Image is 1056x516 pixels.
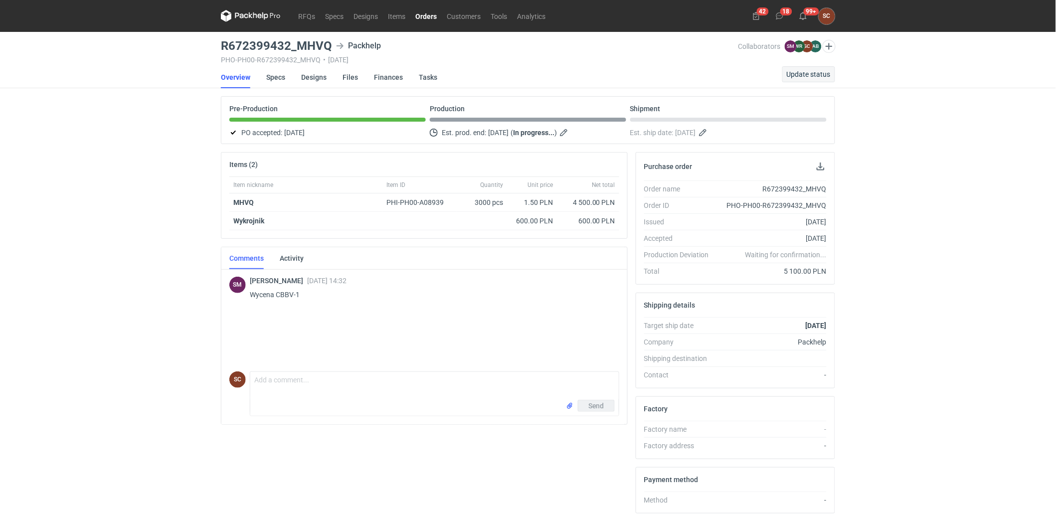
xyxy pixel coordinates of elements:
a: RFQs [293,10,320,22]
a: Finances [374,66,403,88]
strong: Wykrojnik [233,217,264,225]
div: Order name [644,184,717,194]
span: [DATE] 14:32 [307,277,347,285]
div: - [717,370,827,380]
div: Production Deviation [644,250,717,260]
svg: Packhelp Pro [221,10,281,22]
div: 600.00 PLN [561,216,615,226]
a: Overview [221,66,250,88]
a: Orders [410,10,442,22]
div: [DATE] [717,233,827,243]
div: Contact [644,370,717,380]
span: Update status [787,71,831,78]
div: Est. prod. end: [430,127,626,139]
div: 600.00 PLN [511,216,553,226]
button: Send [578,400,615,412]
a: Activity [280,247,304,269]
a: Tools [486,10,512,22]
h2: Shipping details [644,301,696,309]
span: [DATE] [676,127,696,139]
div: Sebastian Markut [229,277,246,293]
span: Collaborators [738,42,781,50]
div: PHI-PH00-A08939 [386,197,453,207]
div: PHO-PH00-R672399432_MHVQ [DATE] [221,56,738,64]
h2: Purchase order [644,163,693,171]
span: [DATE] [284,127,305,139]
strong: In progress... [513,129,554,137]
button: Edit collaborators [823,40,836,53]
div: Target ship date [644,321,717,331]
h3: R672399432_MHVQ [221,40,332,52]
div: 1.50 PLN [511,197,553,207]
div: Packhelp [336,40,381,52]
div: - [717,441,827,451]
div: Method [644,495,717,505]
p: Production [430,105,465,113]
em: ) [554,129,557,137]
div: Total [644,266,717,276]
h2: Items (2) [229,161,258,169]
button: 42 [748,8,764,24]
p: Shipment [630,105,661,113]
a: Comments [229,247,264,269]
div: Accepted [644,233,717,243]
a: Designs [301,66,327,88]
a: Analytics [512,10,550,22]
div: Order ID [644,200,717,210]
p: Wycena CBBV-1 [250,289,611,301]
a: Specs [320,10,349,22]
span: Unit price [528,181,553,189]
a: Tasks [419,66,437,88]
button: Edit estimated shipping date [698,127,710,139]
h2: Factory [644,405,668,413]
div: Issued [644,217,717,227]
div: Factory name [644,424,717,434]
div: 4 500.00 PLN [561,197,615,207]
h2: Payment method [644,476,699,484]
button: 18 [772,8,788,24]
div: R672399432_MHVQ [717,184,827,194]
a: Designs [349,10,383,22]
figcaption: SM [785,40,797,52]
div: Shipping destination [644,353,717,363]
span: • [323,56,326,64]
span: Item ID [386,181,405,189]
a: Items [383,10,410,22]
strong: MHVQ [233,198,254,206]
div: 5 100.00 PLN [717,266,827,276]
em: Waiting for confirmation... [745,250,827,260]
p: Pre-Production [229,105,278,113]
span: Quantity [480,181,503,189]
span: [PERSON_NAME] [250,277,307,285]
button: Edit estimated production end date [559,127,571,139]
div: Sylwia Cichórz [819,8,835,24]
div: Est. ship date: [630,127,827,139]
div: PO accepted: [229,127,426,139]
div: [DATE] [717,217,827,227]
a: Files [343,66,358,88]
figcaption: SM [229,277,246,293]
span: Item nickname [233,181,273,189]
button: SC [819,8,835,24]
a: Specs [266,66,285,88]
button: Update status [782,66,835,82]
div: 3000 pcs [457,193,507,212]
div: PHO-PH00-R672399432_MHVQ [717,200,827,210]
em: ( [511,129,513,137]
span: [DATE] [488,127,509,139]
span: Net total [592,181,615,189]
strong: [DATE] [806,322,827,330]
div: Packhelp [717,337,827,347]
div: Company [644,337,717,347]
div: Sylwia Cichórz [229,371,246,388]
button: Download PO [815,161,827,172]
div: Factory address [644,441,717,451]
a: Customers [442,10,486,22]
button: 99+ [795,8,811,24]
div: - [717,495,827,505]
span: Send [588,402,604,409]
figcaption: WR [793,40,805,52]
figcaption: AB [810,40,822,52]
figcaption: SC [801,40,813,52]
